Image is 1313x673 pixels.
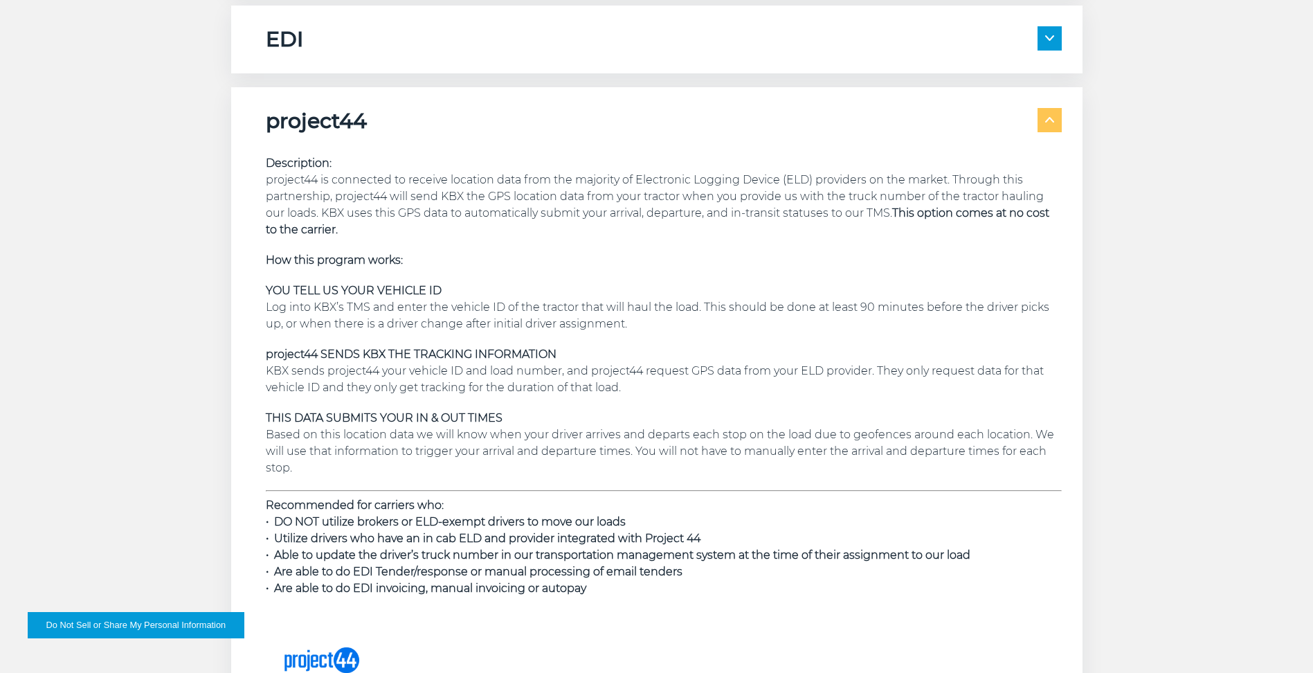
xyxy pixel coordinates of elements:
[1045,35,1054,41] img: arrow
[266,108,367,134] h5: project44
[266,515,626,528] span: • DO NOT utilize brokers or ELD-exempt drivers to move our loads
[266,499,444,512] strong: Recommended for carriers who:
[1045,117,1054,123] img: arrow
[28,612,244,638] button: Do Not Sell or Share My Personal Information
[266,565,682,578] span: • Are able to do EDI Tender/response or manual processing of email tenders
[266,26,303,53] h5: EDI
[266,155,1062,238] p: project44 is connected to receive location data from the majority of Electronic Logging Device (E...
[266,253,403,267] strong: How this program works:
[266,282,1062,332] p: Log into KBX’s TMS and enter the vehicle ID of the tractor that will haul the load. This should b...
[266,348,556,361] strong: project44 SENDS KBX THE TRACKING INFORMATION
[266,284,442,297] strong: YOU TELL US YOUR VEHICLE ID
[266,411,502,424] strong: THIS DATA SUBMITS YOUR IN & OUT TIMES
[266,582,586,595] span: • Are able to do EDI invoicing, manual invoicing or autopay
[266,548,970,562] span: • Able to update the driver’s truck number in our transportation management system at the time of...
[266,410,1062,476] p: Based on this location data we will know when your driver arrives and departs each stop on the lo...
[266,346,1062,396] p: KBX sends project44 your vehicle ID and load number, and project44 request GPS data from your ELD...
[266,532,700,545] span: • Utilize drivers who have an in cab ELD and provider integrated with Project 44
[266,156,332,170] strong: Description:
